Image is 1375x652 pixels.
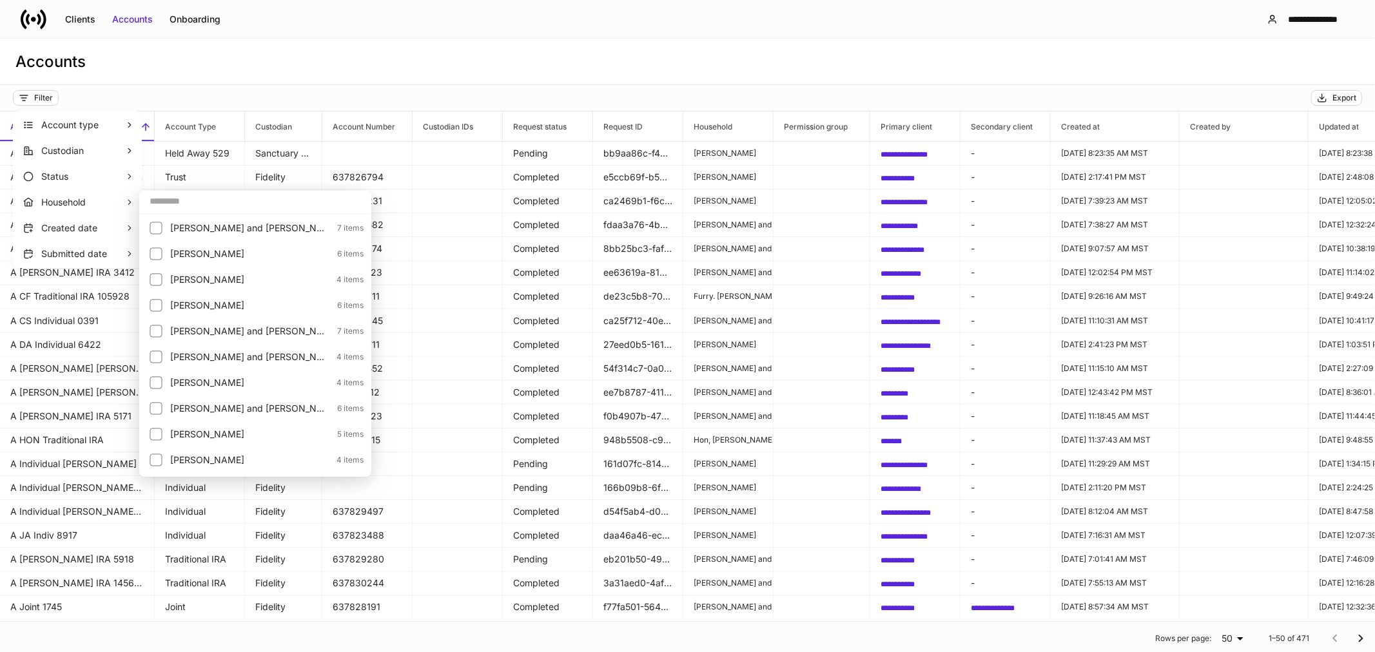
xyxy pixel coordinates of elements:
p: 4 items [329,274,364,285]
p: Anderson, Janet [170,273,329,286]
p: Household [41,196,125,209]
p: 6 items [329,300,364,311]
p: Account type [41,119,125,131]
p: Armstrong, Jacob [170,299,329,312]
p: 4 items [329,378,364,388]
p: Status [41,170,125,183]
p: Adelmann, Michael and Gail [170,222,329,235]
p: Alexander, Deanne [170,247,329,260]
p: Custodian [41,144,125,157]
p: Behring, Patricia [170,428,329,441]
p: 7 items [329,326,364,336]
p: 7 items [329,223,364,233]
p: Baker, James and Joan [170,350,329,363]
p: Begich, Steven and Julie [170,402,329,415]
p: 4 items [329,352,364,362]
p: Baker, James and Deanne [170,325,329,338]
p: 5 items [329,429,364,439]
p: Created date [41,222,125,235]
p: 6 items [329,403,364,414]
p: 4 items [329,455,364,465]
p: Bauer, Sandra [170,376,329,389]
p: Bergandi, Patricia [170,454,329,466]
p: Submitted date [41,247,125,260]
p: 6 items [329,249,364,259]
